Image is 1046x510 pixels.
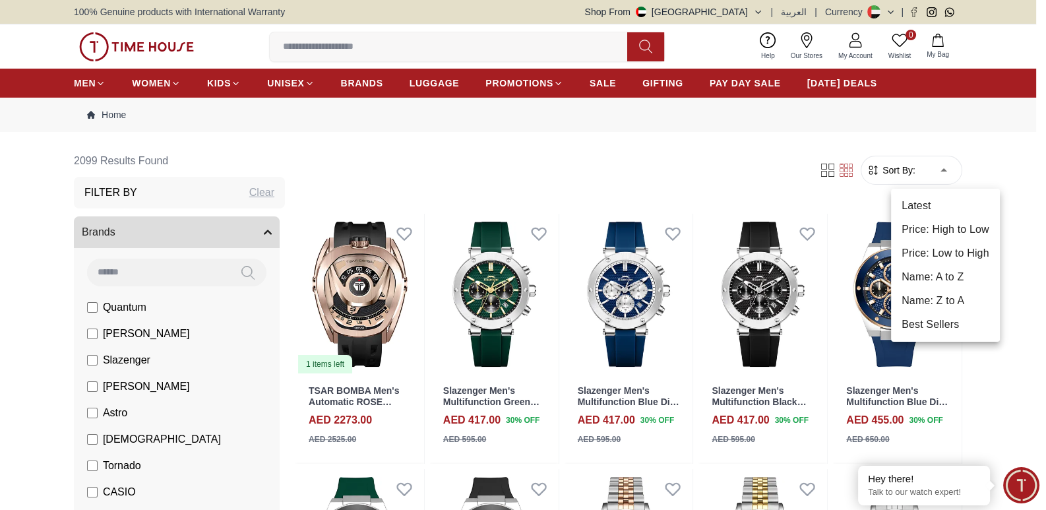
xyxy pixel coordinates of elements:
li: Price: Low to High [891,241,1000,265]
p: Talk to our watch expert! [868,487,980,498]
li: Latest [891,194,1000,218]
li: Name: A to Z [891,265,1000,289]
div: Chat Widget [1003,467,1039,503]
li: Name: Z to A [891,289,1000,313]
div: Hey there! [868,472,980,486]
li: Best Sellers [891,313,1000,336]
li: Price: High to Low [891,218,1000,241]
